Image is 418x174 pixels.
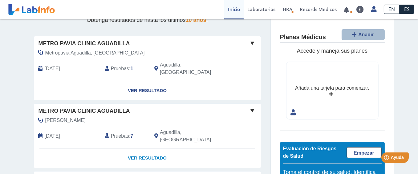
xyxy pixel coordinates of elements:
h4: Planes Médicos [280,34,326,41]
div: : [100,129,150,144]
span: Obtenga resultados de hasta los últimos . [87,17,208,23]
div: Añada una tarjeta para comenzar. [295,84,369,92]
span: 10 años [186,17,206,23]
span: Aguadilla, PR [160,61,228,76]
span: Accede y maneja sus planes [297,48,367,54]
a: Ver Resultado [34,81,261,100]
b: 1 [131,66,133,71]
span: Pruebas [111,65,129,72]
span: 2025-08-26 [45,132,60,140]
span: Pruebas [111,132,129,140]
button: Añadir [342,29,385,40]
a: EN [384,5,400,14]
div: : [100,61,150,76]
b: 7 [131,133,133,139]
span: Empezar [354,150,374,156]
a: Ver Resultado [34,148,261,168]
span: Evaluación de Riesgos de Salud [283,146,337,159]
span: HRA [283,6,292,12]
a: Empezar [347,147,382,158]
span: Aguadilla, PR [160,129,228,144]
a: ES [400,5,414,14]
span: Rivera Olmo, Caroline [45,117,86,124]
span: Metro Pavia Clinic Aguadilla [39,39,130,48]
span: Metro Pavia Clinic Aguadilla [39,107,130,115]
span: Añadir [358,32,374,37]
span: 2025-08-27 [45,65,60,72]
span: Metropavia Aguadilla, Laborato [45,49,145,57]
iframe: Help widget launcher [363,150,411,167]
